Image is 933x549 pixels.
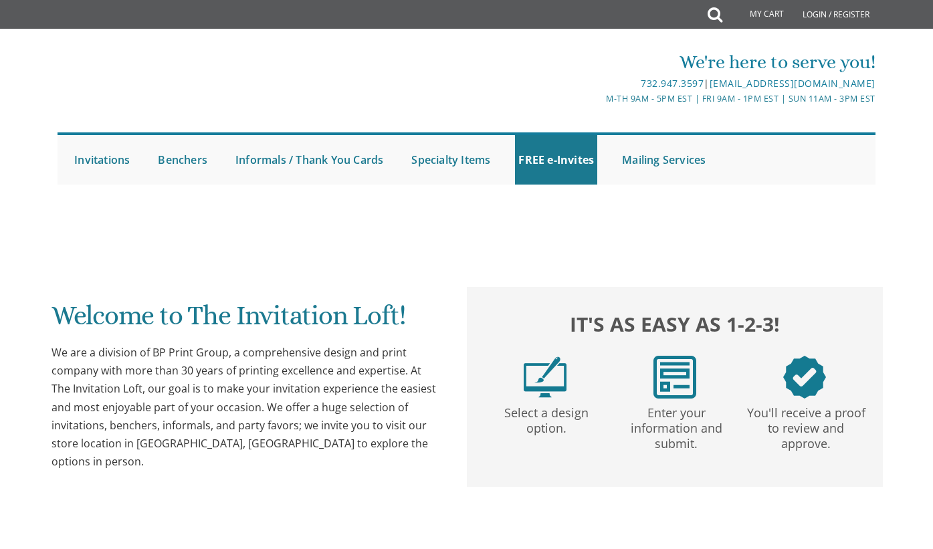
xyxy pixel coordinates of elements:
[331,92,875,106] div: M-Th 9am - 5pm EST | Fri 9am - 1pm EST | Sun 11am - 3pm EST
[331,76,875,92] div: |
[653,356,696,399] img: step2.png
[408,135,494,185] a: Specialty Items
[232,135,387,185] a: Informals / Thank You Cards
[614,399,738,452] p: Enter your information and submit.
[641,77,704,90] a: 732.947.3597
[524,356,566,399] img: step1.png
[515,135,597,185] a: FREE e-Invites
[154,135,211,185] a: Benchers
[484,399,609,436] p: Select a design option.
[51,301,441,340] h1: Welcome to The Invitation Loft!
[51,344,441,471] div: We are a division of BP Print Group, a comprehensive design and print company with more than 30 y...
[331,49,875,76] div: We're here to serve you!
[71,135,133,185] a: Invitations
[710,77,875,90] a: [EMAIL_ADDRESS][DOMAIN_NAME]
[619,135,709,185] a: Mailing Services
[721,1,793,28] a: My Cart
[783,356,826,399] img: step3.png
[480,309,869,339] h2: It's as easy as 1-2-3!
[744,399,868,452] p: You'll receive a proof to review and approve.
